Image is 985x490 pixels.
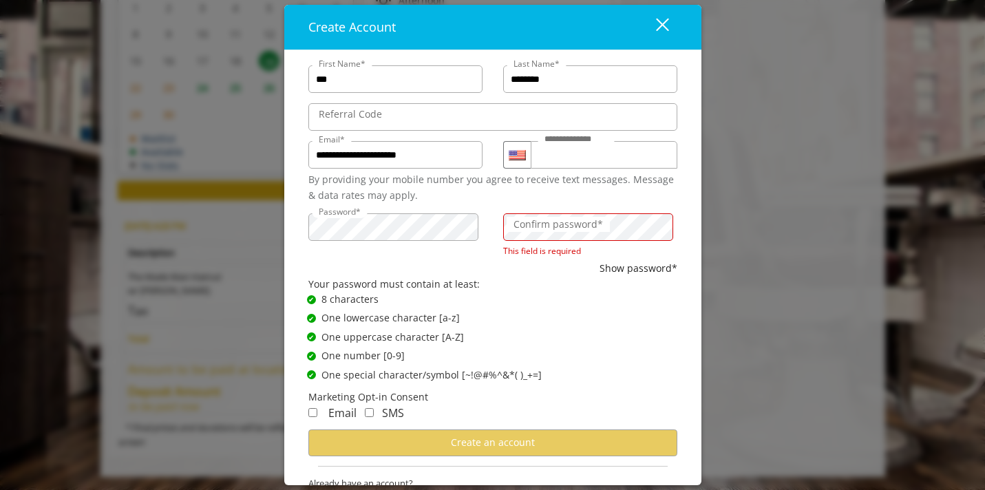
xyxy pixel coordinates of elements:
input: Receive Marketing Email [308,408,317,417]
label: Last Name* [507,57,566,70]
span: 8 characters [321,292,379,307]
input: Receive Marketing SMS [365,408,374,417]
div: This field is required [503,244,677,257]
span: ✔ [308,294,314,305]
span: One lowercase character [a-z] [321,310,460,326]
div: close dialog [640,17,668,38]
span: SMS [382,405,404,420]
span: ✔ [308,350,314,361]
label: Confirm password* [507,217,610,232]
span: One uppercase character [A-Z] [321,330,464,345]
button: Show password* [600,261,677,276]
input: ReferralCode [308,103,677,131]
span: Create Account [308,19,396,35]
input: Password [308,213,478,241]
div: Marketing Opt-in Consent [308,390,677,405]
span: Email [328,405,357,420]
span: Create an account [451,436,535,449]
input: ConfirmPassword [503,213,673,241]
label: First Name* [312,57,372,70]
button: Create an account [308,429,677,456]
span: ✔ [308,332,314,343]
span: One number [0-9] [321,348,405,363]
label: Password* [312,205,368,218]
button: close dialog [631,13,677,41]
span: ✔ [308,312,314,323]
input: Email [308,141,483,169]
input: Lastname [503,65,677,93]
div: Country [503,141,531,169]
input: FirstName [308,65,483,93]
span: ✔ [308,370,314,381]
div: Your password must contain at least: [308,277,677,292]
span: One special character/symbol [~!@#%^&*( )_+=] [321,367,542,382]
div: By providing your mobile number you agree to receive text messages. Message & data rates may apply. [308,172,677,203]
label: Email* [312,133,352,146]
label: Referral Code [312,107,389,122]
